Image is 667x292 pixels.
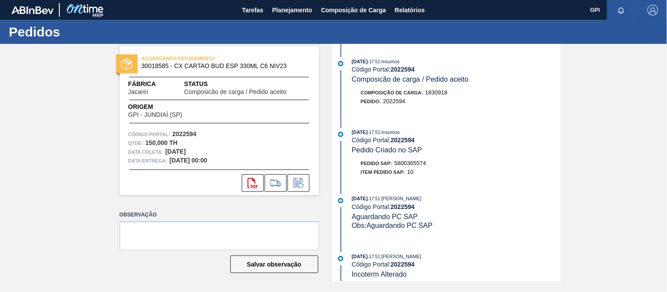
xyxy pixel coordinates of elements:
span: Composição de Carga : [361,90,423,95]
span: 30018585 - CX CARTAO BUD ESP 330ML C6 NIV23 [142,63,301,69]
span: : Insumos [380,59,400,64]
span: : [PERSON_NAME] [380,196,422,201]
span: Composicão de carga / Pedido aceito [352,76,469,83]
span: Relatórios [395,5,425,15]
span: 10 [407,169,413,175]
img: atual [338,256,343,261]
span: Pedido SAP: [361,161,393,166]
span: - 17:51 [368,59,380,64]
img: status [121,58,132,70]
span: Item pedido SAP: [361,169,405,175]
span: [DATE] [352,196,368,201]
strong: 2022594 [172,130,197,137]
div: Código Portal: [352,137,561,144]
button: Notificações [607,4,635,16]
span: - 17:51 [368,130,380,135]
span: Tarefas [242,5,263,15]
span: Composição de Carga [321,5,386,15]
label: Observação [120,209,319,221]
div: Código Portal: [352,203,561,210]
span: : [PERSON_NAME] [380,254,422,259]
span: Obs: Aguardando PC SAP [352,222,433,229]
div: Código Portal: [352,261,561,268]
span: Fábrica [128,79,176,89]
h1: Pedidos [9,27,165,37]
strong: [DATE] 00:00 [170,157,208,164]
span: Data entrega: [128,156,168,165]
div: Código Portal: [352,66,561,73]
span: Planejamento [272,5,312,15]
span: Qtde : [128,139,143,148]
strong: 2022594 [391,66,415,73]
img: atual [338,198,343,203]
strong: 2022594 [391,137,415,144]
span: AGUARDANDO FATURAMENTO [142,54,265,63]
strong: 2022594 [391,261,415,268]
img: atual [338,61,343,66]
span: 2022594 [383,98,405,105]
img: TNhmsLtSVTkK8tSr43FrP2fwEKptu5GPRR3wAAAABJRU5ErkJggg== [11,6,54,14]
span: : Insumos [380,130,400,135]
span: [DATE] [352,130,368,135]
strong: [DATE] [165,148,186,155]
div: Abrir arquivo PDF [242,174,264,192]
img: atual [338,132,343,137]
span: - 17:51 [368,254,380,259]
span: Jacareí [128,89,149,95]
span: Pedido : [361,99,381,104]
strong: 2022594 [391,203,415,210]
span: Status [184,79,310,89]
img: Logout [648,5,658,15]
span: Data coleta: [128,148,164,156]
span: Código Portal: [128,130,171,139]
span: Incoterm Alterado [352,270,407,278]
span: GPI - JUNDIAÍ (SP) [128,112,182,118]
span: 5800365574 [394,160,426,166]
span: [DATE] [352,254,368,259]
span: Aguardando PC SAP [352,213,418,220]
span: Composicão de carga / Pedido aceito [184,89,287,95]
span: Pedido Criado no SAP [352,146,422,154]
strong: 150,000 TH [146,139,178,146]
span: 1830918 [425,89,448,96]
div: Informar alteração no pedido [288,174,310,192]
div: Ir para Composição de Carga [265,174,287,192]
span: [DATE] [352,59,368,64]
span: Origem [128,102,208,112]
button: Salvar observação [230,256,318,273]
span: - 17:51 [368,196,380,201]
